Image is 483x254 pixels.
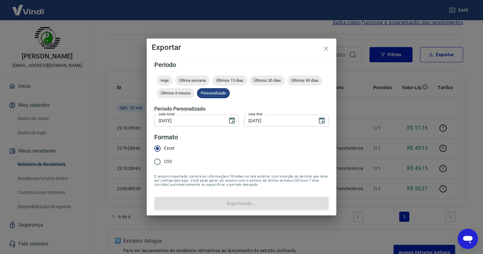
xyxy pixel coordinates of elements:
span: O arquivo exportado conterá as informações filtradas na tela anterior com exceção do período que ... [154,174,329,187]
h4: Exportar [152,44,331,51]
span: Últimos 90 dias [287,78,322,83]
h5: Período Personalizado [154,106,329,112]
input: DD/MM/YYYY [154,115,223,126]
legend: Formato [154,133,178,142]
input: DD/MM/YYYY [244,115,313,126]
span: Últimos 15 dias [212,78,247,83]
h5: Período [154,62,329,68]
span: Últimos 6 meses [157,91,194,95]
div: Hoje [157,76,173,86]
span: Última semana [175,78,210,83]
span: Personalizado [197,91,230,95]
div: Personalizado [197,88,230,98]
label: Data final [248,112,263,117]
span: Hoje [157,78,173,83]
div: Últimos 30 dias [250,76,285,86]
span: Últimos 30 dias [250,78,285,83]
div: Última semana [175,76,210,86]
div: Últimos 15 dias [212,76,247,86]
span: Excel [164,145,174,152]
label: Data inicial [159,112,175,117]
button: Choose date, selected date is 20 de set de 2025 [315,114,328,127]
iframe: Botão para abrir a janela de mensagens [458,229,478,249]
button: Choose date, selected date is 20 de set de 2025 [226,114,238,127]
span: CSV [164,158,172,165]
button: close [319,41,334,56]
div: Últimos 90 dias [287,76,322,86]
div: Últimos 6 meses [157,88,194,98]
